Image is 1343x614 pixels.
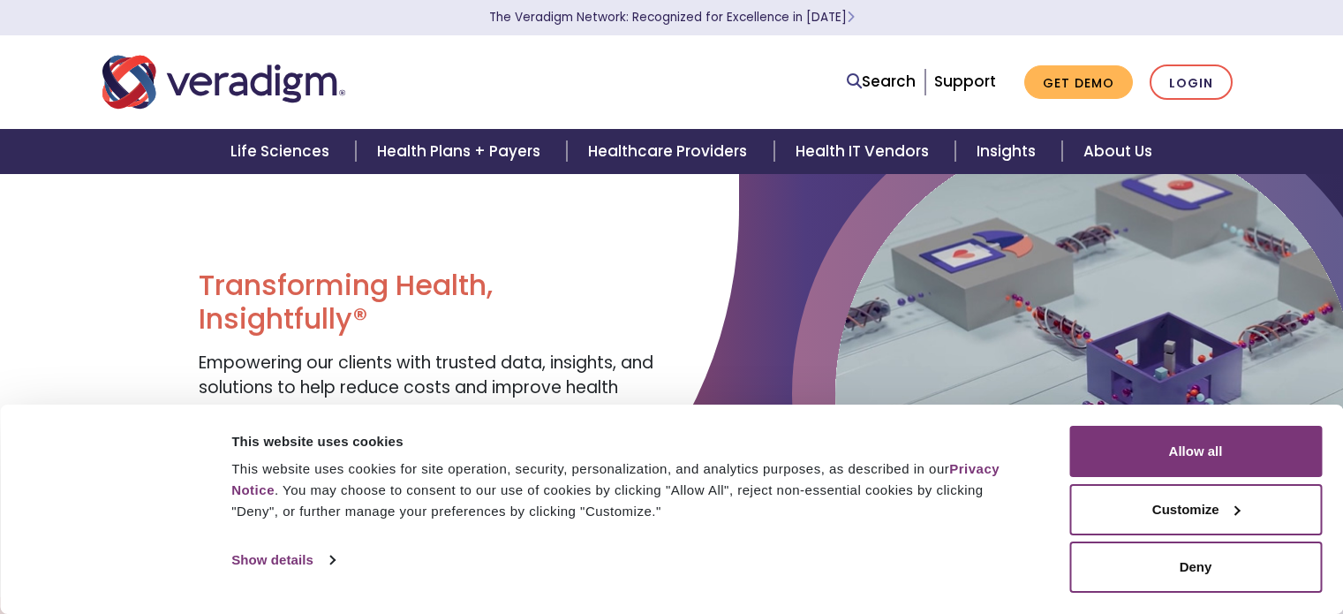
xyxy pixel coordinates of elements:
[1062,129,1173,174] a: About Us
[231,431,1030,452] div: This website uses cookies
[934,71,996,92] a: Support
[847,70,916,94] a: Search
[1024,65,1133,100] a: Get Demo
[1069,542,1322,593] button: Deny
[567,129,773,174] a: Healthcare Providers
[231,547,334,573] a: Show details
[1069,484,1322,535] button: Customize
[774,129,955,174] a: Health IT Vendors
[356,129,567,174] a: Health Plans + Payers
[209,129,356,174] a: Life Sciences
[847,9,855,26] span: Learn More
[1150,64,1233,101] a: Login
[199,269,658,337] h1: Transforming Health, Insightfully®
[231,459,1030,522] div: This website uses cookies for site operation, security, personalization, and analytics purposes, ...
[955,129,1062,174] a: Insights
[199,351,653,425] span: Empowering our clients with trusted data, insights, and solutions to help reduce costs and improv...
[1069,426,1322,477] button: Allow all
[102,53,345,111] img: Veradigm logo
[489,9,855,26] a: The Veradigm Network: Recognized for Excellence in [DATE]Learn More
